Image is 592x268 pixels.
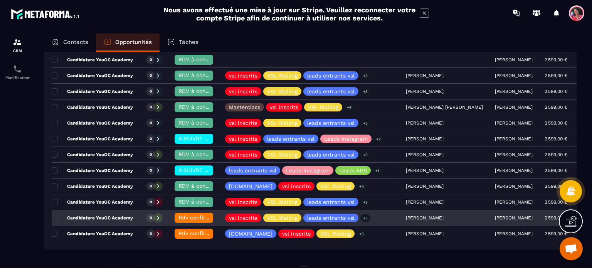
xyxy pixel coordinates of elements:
p: leads entrants vsl [307,89,355,94]
p: leads entrants vsl [307,215,355,221]
p: Leads ADS [339,168,367,173]
p: [PERSON_NAME] [495,152,533,157]
p: Candidature YouGC Academy [52,199,133,205]
p: [PERSON_NAME] [495,168,533,173]
span: RDV à confimer ❓ [178,199,228,205]
span: RDV à confimer ❓ [178,104,228,110]
p: leads entrants vsl [229,168,276,173]
h2: Nous avons effectué une mise à jour sur Stripe. Veuillez reconnecter votre compte Stripe afin de ... [163,6,416,22]
p: [PERSON_NAME] [495,89,533,94]
p: 0 [150,199,152,205]
p: Tâches [179,39,198,46]
p: 2 599,00 € [545,152,567,157]
p: Leads Instagram [286,168,330,173]
span: RDV à confimer ❓ [178,183,228,189]
p: leads entrants vsl [307,152,355,157]
div: Ouvrir le chat [560,237,583,260]
span: RDV à confimer ❓ [178,72,228,78]
span: RDV à confimer ❓ [178,88,228,94]
p: Candidature YouGC Academy [52,88,133,94]
p: Leads Instagram [324,136,368,142]
p: 2 599,00 € [545,136,567,142]
p: Candidature YouGC Academy [52,136,133,142]
p: 0 [150,57,152,62]
p: +3 [360,119,370,127]
p: 2 599,00 € [545,120,567,126]
p: 2 599,00 € [545,231,567,236]
p: 2 599,00 € [545,199,567,205]
p: 2 599,00 € [545,184,567,189]
span: RDV à confimer ❓ [178,120,228,126]
p: 0 [150,89,152,94]
p: [DOMAIN_NAME] [229,184,272,189]
p: [PERSON_NAME] [495,136,533,142]
a: formationformationCRM [2,32,33,59]
p: Candidature YouGC Academy [52,183,133,189]
p: 2 599,00 € [545,168,567,173]
p: [DOMAIN_NAME] [229,231,272,236]
p: Opportunités [115,39,152,46]
p: VSL Mailing [267,120,298,126]
img: scheduler [13,64,22,74]
img: formation [13,37,22,47]
p: VSL Mailing [267,89,298,94]
p: 0 [150,168,152,173]
p: 2 599,00 € [545,89,567,94]
p: 0 [150,215,152,221]
p: +4 [357,182,367,190]
p: +2 [373,135,383,143]
p: [PERSON_NAME] [495,184,533,189]
p: 0 [150,184,152,189]
p: Candidature YouGC Academy [52,72,133,79]
p: vsl inscrits [229,136,257,142]
p: VSL Mailing [267,215,298,221]
span: RDV à confimer ❓ [178,151,228,157]
p: +1 [373,167,382,175]
p: 2 599,00 € [545,73,567,78]
p: +5 [357,230,367,238]
p: Planificateur [2,76,33,80]
p: +3 [360,198,370,206]
p: vsl inscrits [270,105,298,110]
p: VSL Mailing [267,199,298,205]
p: Candidature YouGC Academy [52,57,133,63]
p: Candidature YouGC Academy [52,104,133,110]
p: [PERSON_NAME] [495,120,533,126]
p: [PERSON_NAME] [495,73,533,78]
p: vsl inscrits [229,120,257,126]
p: leads entrants vsl [267,136,314,142]
span: RDV à confimer ❓ [178,56,228,62]
p: 0 [150,231,152,236]
p: vsl inscrits [282,231,311,236]
p: 0 [150,152,152,157]
p: vsl inscrits [229,152,257,157]
p: 2 599,00 € [545,105,567,110]
span: A SUIVRE ⏳ [178,135,211,142]
p: leads entrants vsl [307,199,355,205]
p: [PERSON_NAME] [495,231,533,236]
a: Tâches [160,34,206,52]
p: +3 [360,151,370,159]
p: +3 [360,88,370,96]
p: 0 [150,105,152,110]
p: Candidature YouGC Academy [52,120,133,126]
p: Candidature YouGC Academy [52,167,133,174]
p: +4 [344,103,354,111]
a: schedulerschedulerPlanificateur [2,59,33,86]
p: [PERSON_NAME] [495,199,533,205]
p: [PERSON_NAME] [495,105,533,110]
p: VSL Mailing [267,152,298,157]
p: +3 [360,214,370,222]
p: 2 599,00 € [545,215,567,221]
a: Opportunités [96,34,160,52]
p: Masterclass [229,105,260,110]
p: vsl inscrits [229,89,257,94]
a: Contacts [44,34,96,52]
p: leads entrants vsl [307,120,355,126]
p: +3 [360,72,370,80]
p: Candidature YouGC Academy [52,215,133,221]
p: [PERSON_NAME] [495,215,533,221]
p: CRM [2,49,33,53]
span: A SUIVRE ⏳ [178,167,211,173]
p: Candidature YouGC Academy [52,231,133,237]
